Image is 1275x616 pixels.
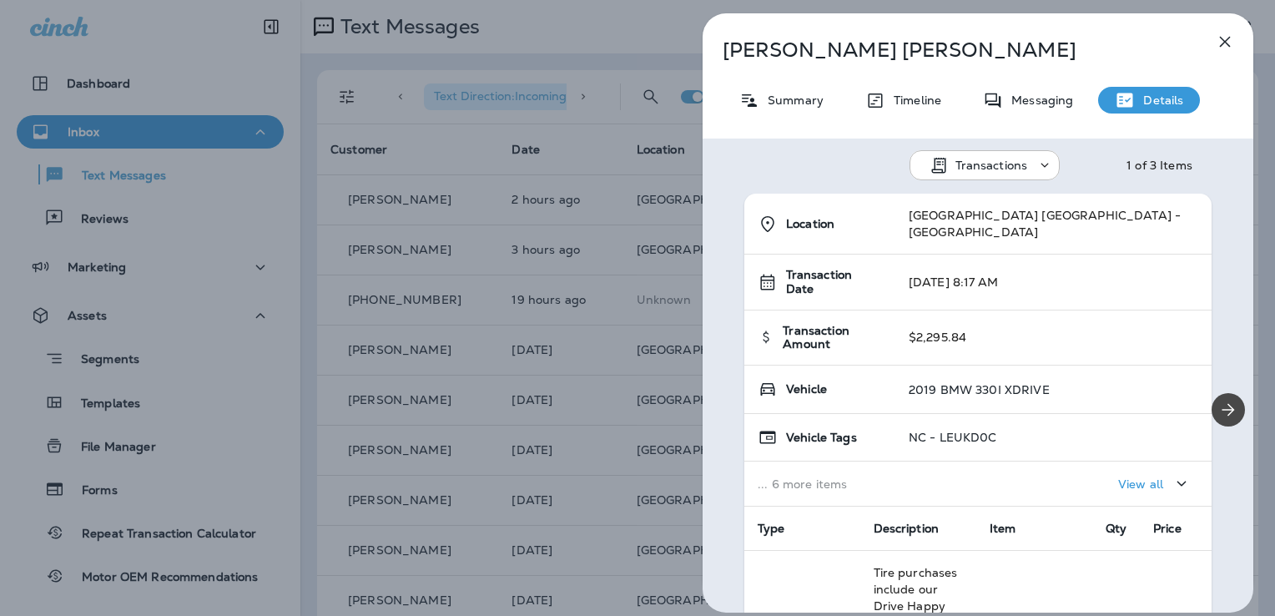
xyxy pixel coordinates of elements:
[895,194,1212,255] td: [GEOGRAPHIC_DATA] [GEOGRAPHIC_DATA] - [GEOGRAPHIC_DATA]
[955,159,1028,172] p: Transactions
[1153,521,1182,536] span: Price
[1106,521,1126,536] span: Qty
[783,324,882,352] span: Transaction Amount
[786,217,834,231] span: Location
[786,431,857,445] span: Vehicle Tags
[909,383,1050,396] p: 2019 BMW 330I XDRIVE
[758,521,785,536] span: Type
[1003,93,1073,107] p: Messaging
[895,255,1212,311] td: [DATE] 8:17 AM
[1135,93,1183,107] p: Details
[990,521,1016,536] span: Item
[1118,477,1163,491] p: View all
[885,93,941,107] p: Timeline
[786,268,882,296] span: Transaction Date
[758,477,882,491] p: ... 6 more items
[874,521,940,536] span: Description
[1111,468,1198,499] button: View all
[1126,159,1192,172] div: 1 of 3 Items
[759,93,824,107] p: Summary
[1212,393,1245,427] button: Next
[723,38,1178,62] p: [PERSON_NAME] [PERSON_NAME]
[786,382,827,396] span: Vehicle
[895,310,1212,366] td: $2,295.84
[909,431,997,444] p: NC - LEUKD0C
